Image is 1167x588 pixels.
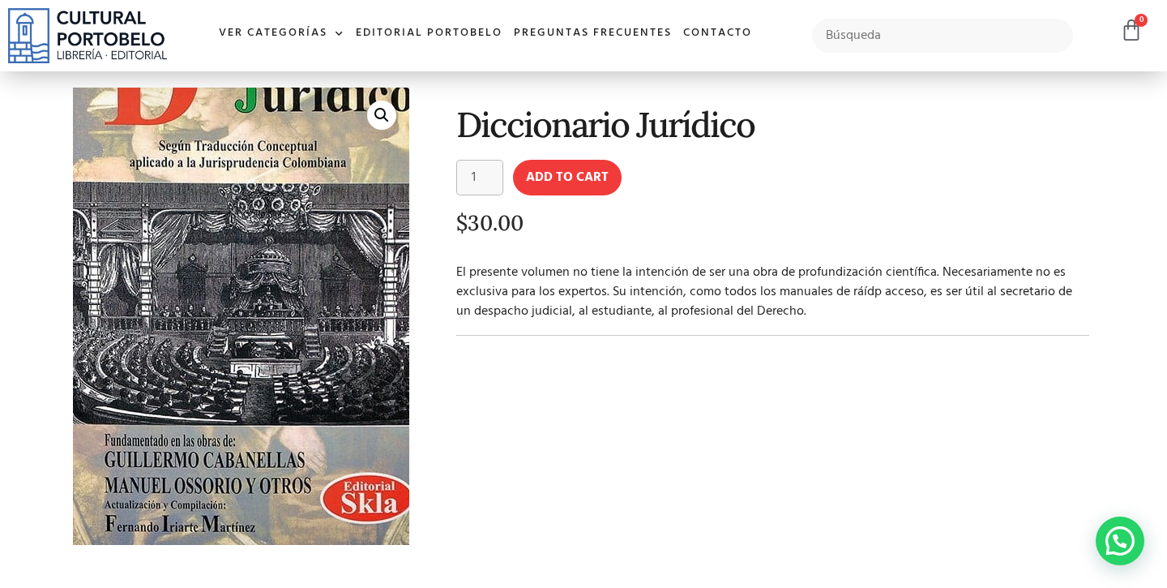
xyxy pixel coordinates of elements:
input: Búsqueda [812,19,1074,53]
input: Product quantity [456,160,503,195]
a: 0 [1120,19,1143,42]
a: 🔍 [367,101,396,130]
a: Preguntas frecuentes [508,16,678,51]
a: Contacto [678,16,758,51]
bdi: 30.00 [456,209,524,236]
a: Ver Categorías [213,16,350,51]
a: Editorial Portobelo [350,16,508,51]
h1: Diccionario Jurídico [456,105,1089,144]
p: El presente volumen no tiene la intención de ser una obra de profundización científica. Necesaria... [456,263,1089,321]
span: $ [456,209,468,236]
div: WhatsApp contact [1096,517,1144,565]
span: 0 [1135,14,1148,27]
button: Add to cart [513,160,622,195]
